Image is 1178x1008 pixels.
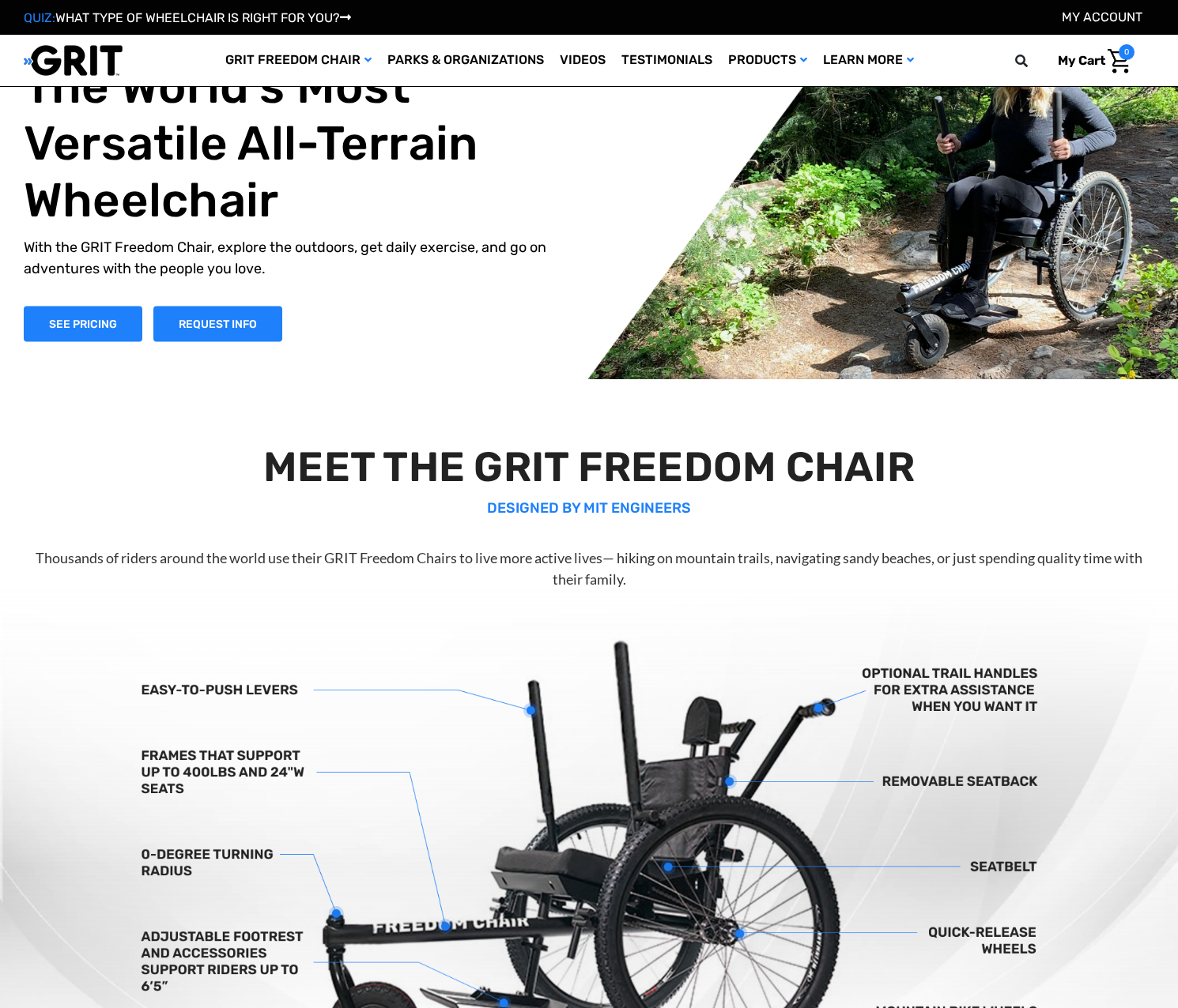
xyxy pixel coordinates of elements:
a: Slide number 1, Request Information [153,306,282,341]
a: GRIT Freedom Chair [217,35,379,86]
img: GRIT All-Terrain Wheelchair and Mobility Equipment [24,44,123,77]
a: QUIZ:WHAT TYPE OF WHEELCHAIR IS RIGHT FOR YOU? [24,10,351,25]
a: Learn More [815,35,922,86]
a: Account [1062,9,1142,24]
h1: The World's Most Versatile All-Terrain Wheelchair [24,58,582,228]
a: Cart with 0 items [1046,44,1135,77]
span: My Cart [1058,53,1105,68]
h2: MEET THE GRIT FREEDOM CHAIR [29,442,1149,491]
img: Cart [1108,49,1131,73]
a: Products [720,35,815,86]
input: Search [1022,44,1046,77]
a: Parks & Organizations [379,35,552,86]
a: Videos [552,35,614,86]
p: With the GRIT Freedom Chair, explore the outdoors, get daily exercise, and go on adventures with ... [24,236,582,279]
a: Shop Now [24,306,142,341]
span: 0 [1119,44,1135,60]
span: QUIZ: [24,10,55,25]
p: DESIGNED BY MIT ENGINEERS [29,498,1149,519]
p: Thousands of riders around the world use their GRIT Freedom Chairs to live more active lives— hik... [29,547,1149,590]
a: Testimonials [614,35,720,86]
